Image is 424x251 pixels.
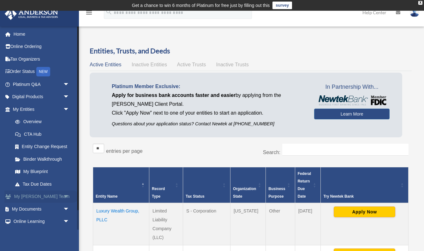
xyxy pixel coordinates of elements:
h3: Entities, Trusts, and Deeds [90,46,412,56]
span: Apply for business bank accounts faster and easier [112,93,236,98]
div: NEW [36,67,50,76]
a: Billingarrow_drop_down [4,228,79,240]
span: Active Trusts [177,62,206,67]
a: Tax Due Dates [9,178,76,190]
p: Questions about your application status? Contact Newtek at [PHONE_NUMBER] [112,120,305,128]
span: In Partnership With... [314,82,390,92]
span: arrow_drop_down [63,91,76,104]
a: Tax Organizers [4,53,79,65]
a: survey [272,2,292,9]
a: My Entitiesarrow_drop_down [4,103,76,116]
a: menu [85,11,93,16]
a: Platinum Q&Aarrow_drop_down [4,78,79,91]
td: Luxury Wealth Group, PLLC [93,203,149,245]
td: [DATE] [295,203,321,245]
span: Active Entities [90,62,121,67]
a: Binder Walkthrough [9,153,76,165]
span: Entity Name [96,194,117,199]
a: Learn More [314,109,390,119]
a: CTA Hub [9,128,76,140]
div: Try Newtek Bank [323,193,399,200]
td: S - Corporation [183,203,230,245]
span: arrow_drop_down [63,103,76,116]
th: Tax Status: Activate to sort [183,167,230,203]
a: Overview [9,116,73,128]
img: NewtekBankLogoSM.png [317,95,386,105]
span: arrow_drop_down [63,78,76,91]
span: Organization State [233,187,256,199]
span: arrow_drop_down [63,203,76,216]
a: Entity Change Request [9,140,76,153]
td: Other [266,203,295,245]
div: Get a chance to win 6 months of Platinum for free just by filling out this [132,2,270,9]
i: search [105,9,112,15]
th: Try Newtek Bank : Activate to sort [321,167,409,203]
img: User Pic [410,8,419,17]
span: arrow_drop_down [63,190,76,203]
span: Inactive Trusts [216,62,249,67]
th: Organization State: Activate to sort [230,167,266,203]
a: Home [4,28,79,40]
a: My [PERSON_NAME] Teamarrow_drop_down [4,190,79,203]
td: Limited Liability Company (LLC) [149,203,183,245]
span: arrow_drop_down [63,228,76,241]
th: Federal Return Due Date: Activate to sort [295,167,321,203]
th: Business Purpose: Activate to sort [266,167,295,203]
div: close [418,1,422,5]
label: Search: [263,150,280,155]
span: Record Type [152,187,165,199]
span: Federal Return Due Date [298,171,311,199]
a: My Blueprint [9,165,76,178]
i: menu [85,9,93,16]
a: Digital Productsarrow_drop_down [4,91,79,103]
a: Order StatusNEW [4,65,79,78]
th: Entity Name: Activate to invert sorting [93,167,149,203]
a: Online Learningarrow_drop_down [4,215,79,228]
label: entries per page [106,148,143,154]
span: Business Purpose [268,187,285,199]
span: Tax Status [186,194,205,199]
td: [US_STATE] [230,203,266,245]
a: Online Ordering [4,40,79,53]
button: Apply Now [334,206,395,217]
span: Inactive Entities [132,62,167,67]
p: Click "Apply Now" next to one of your entities to start an application. [112,109,305,117]
p: by applying from the [PERSON_NAME] Client Portal. [112,91,305,109]
th: Record Type: Activate to sort [149,167,183,203]
span: arrow_drop_down [63,215,76,228]
a: My Documentsarrow_drop_down [4,203,79,215]
img: Anderson Advisors Platinum Portal [3,8,60,20]
p: Platinum Member Exclusive: [112,82,305,91]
